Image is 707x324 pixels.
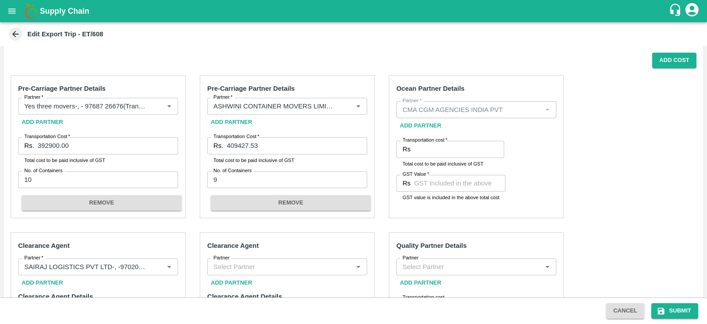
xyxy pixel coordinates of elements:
[353,100,364,112] button: Open
[207,85,295,92] strong: Pre-Carriage Partner Details
[24,133,70,140] label: Transportation Cost
[22,195,182,211] button: REMOVE
[213,255,230,262] label: Partner
[396,275,445,291] button: Add Partner
[651,303,698,319] button: Submit
[403,178,411,188] p: Rs
[399,104,539,116] input: Select Partner
[684,2,700,20] div: account of current user
[403,97,422,104] label: Partner
[18,85,106,92] strong: Pre-Carriage Partner Details
[163,100,175,112] button: Open
[396,85,464,92] strong: Ocean Partner Details
[396,242,467,249] strong: Quality Partner Details
[213,94,232,101] label: Partner
[207,115,256,130] button: Add Partner
[213,156,361,164] p: Total cost to be paid inclusive of GST
[2,1,22,21] button: open drawer
[399,261,539,273] input: Select Partner
[22,2,40,20] img: logo
[669,3,684,19] div: customer-support
[652,53,696,68] button: Add Cost
[403,160,498,168] p: Total cost to be paid inclusive of GST
[542,261,553,273] button: Open
[210,261,350,273] input: Select Partner
[403,294,445,301] label: Transportation cost
[211,195,371,211] button: REMOVE
[396,118,445,134] button: Add Partner
[207,293,282,300] strong: Clearance Agent Details
[24,156,172,164] p: Total cost to be paid inclusive of GST
[21,261,149,273] input: Select Partner
[18,293,93,300] strong: Clearance Agent Details
[353,261,364,273] button: Open
[40,5,669,17] a: Supply Chain
[18,242,70,249] strong: Clearance Agent
[21,100,149,112] input: Select Partner
[24,94,43,101] label: Partner
[403,144,411,154] p: Rs
[213,141,223,150] p: Rs.
[403,171,429,178] label: GST Value
[403,255,419,262] label: Partner
[207,242,259,249] strong: Clearance Agent
[18,275,67,291] button: Add Partner
[27,31,103,38] b: Edit Export Trip - ET/608
[213,167,252,174] label: No. of Containers
[24,141,34,150] p: Rs.
[606,303,644,319] button: Cancel
[24,167,63,174] label: No. of Containers
[210,100,338,112] input: Select Partner
[40,7,89,15] b: Supply Chain
[414,175,506,192] input: GST Included in the above cost
[163,261,175,273] button: Open
[213,133,259,140] label: Transportation Cost
[403,137,447,144] label: Transportation cost
[403,193,499,201] p: GST value is included in the above total cost
[207,275,256,291] button: Add Partner
[24,255,43,262] label: Partner
[18,115,67,130] button: Add Partner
